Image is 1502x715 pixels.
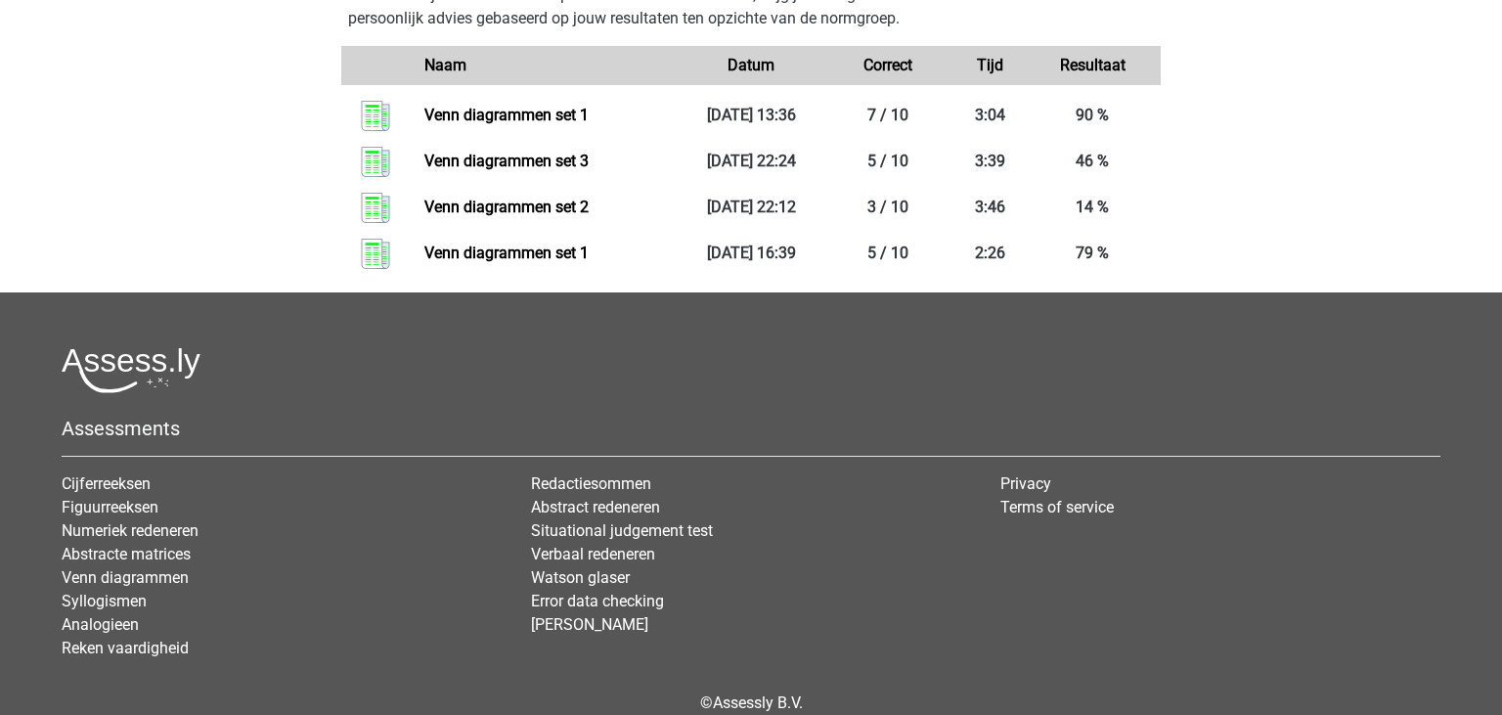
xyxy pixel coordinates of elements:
a: Analogieen [62,615,139,634]
a: Venn diagrammen [62,568,189,587]
div: Naam [410,54,683,77]
a: Venn diagrammen set 3 [424,152,589,170]
a: Venn diagrammen set 1 [424,106,589,124]
a: Abstracte matrices [62,545,191,563]
a: [PERSON_NAME] [531,615,648,634]
div: Datum [683,54,819,77]
h5: Assessments [62,417,1440,440]
a: Redactiesommen [531,474,651,493]
a: Figuurreeksen [62,498,158,516]
div: Resultaat [1024,54,1161,77]
a: Abstract redeneren [531,498,660,516]
a: Venn diagrammen set 1 [424,244,589,262]
a: Syllogismen [62,592,147,610]
a: Error data checking [531,592,664,610]
a: Situational judgement test [531,521,713,540]
div: Correct [819,54,956,77]
a: Assessly B.V. [713,693,803,712]
a: Terms of service [1000,498,1114,516]
a: Venn diagrammen set 2 [424,198,589,216]
a: Privacy [1000,474,1051,493]
img: Assessly logo [62,347,200,393]
a: Numeriek redeneren [62,521,199,540]
div: Tijd [956,54,1025,77]
a: Verbaal redeneren [531,545,655,563]
a: Watson glaser [531,568,630,587]
a: Cijferreeksen [62,474,151,493]
a: Reken vaardigheid [62,639,189,657]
